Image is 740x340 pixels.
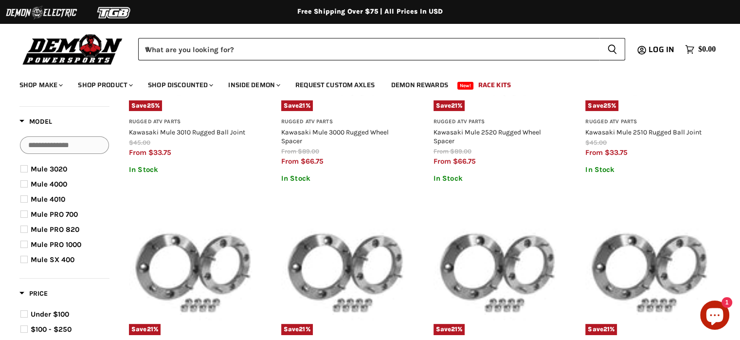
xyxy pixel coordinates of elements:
[19,289,48,298] span: Price
[603,102,611,109] span: 25
[147,102,155,109] span: 25
[605,148,628,157] span: $33.75
[12,75,69,95] a: Shop Make
[19,117,52,129] button: Filter by Model
[433,207,561,335] img: Kawasaki Mule 2020 Rugged Wheel Spacer
[19,117,52,126] span: Model
[281,207,409,335] a: Kawasaki Mule 2030 Rugged Wheel SpacerSave21%
[585,128,702,136] a: Kawasaki Mule 2510 Rugged Ball Joint
[299,325,305,333] span: 21
[129,324,161,335] span: Save %
[78,3,151,22] img: TGB Logo 2
[384,75,455,95] a: Demon Rewards
[31,210,78,219] span: Mule PRO 700
[129,148,146,157] span: from
[281,174,409,183] p: In Stock
[585,100,618,111] span: Save %
[138,38,599,60] input: When autocomplete results are available use up and down arrows to review and enter to select
[585,207,713,335] a: Kawasaki Mule 2010 Rugged Wheel SpacerSave21%
[20,136,109,154] input: Search Options
[281,100,313,111] span: Save %
[585,139,607,146] span: $45.00
[697,301,732,332] inbox-online-store-chat: Shopify online store chat
[299,102,305,109] span: 21
[649,43,674,56] span: Log in
[599,38,625,60] button: Search
[453,157,476,166] span: $66.75
[31,195,65,204] span: Mule 4010
[585,166,713,174] p: In Stock
[19,32,126,66] img: Demon Powersports
[457,82,474,90] span: New!
[129,207,257,335] img: Kawasaki Mule 2500 Rugged Wheel Spacer
[129,166,257,174] p: In Stock
[603,325,610,333] span: 21
[5,3,78,22] img: Demon Electric Logo 2
[141,75,219,95] a: Shop Discounted
[19,289,48,301] button: Filter by Price
[585,148,603,157] span: from
[129,139,150,146] span: $45.00
[433,157,451,166] span: from
[585,324,617,335] span: Save %
[281,324,313,335] span: Save %
[433,148,449,155] span: from
[433,118,561,126] h3: Rugged ATV Parts
[281,207,409,335] img: Kawasaki Mule 2030 Rugged Wheel Spacer
[129,207,257,335] a: Kawasaki Mule 2500 Rugged Wheel SpacerSave21%
[644,45,680,54] a: Log in
[129,118,257,126] h3: Rugged ATV Parts
[31,310,69,319] span: Under $100
[451,325,457,333] span: 21
[31,325,72,334] span: $100 - $250
[680,42,721,57] a: $0.00
[585,207,713,335] img: Kawasaki Mule 2010 Rugged Wheel Spacer
[585,118,713,126] h3: Rugged ATV Parts
[221,75,286,95] a: Inside Demon
[138,38,625,60] form: Product
[301,157,324,166] span: $66.75
[12,71,713,95] ul: Main menu
[433,100,465,111] span: Save %
[433,207,561,335] a: Kawasaki Mule 2020 Rugged Wheel SpacerSave21%
[129,128,245,136] a: Kawasaki Mule 3010 Rugged Ball Joint
[433,324,465,335] span: Save %
[288,75,382,95] a: Request Custom Axles
[451,102,457,109] span: 21
[129,100,162,111] span: Save %
[433,174,561,183] p: In Stock
[71,75,139,95] a: Shop Product
[450,148,471,155] span: $89.00
[433,128,541,145] a: Kawasaki Mule 2520 Rugged Wheel Spacer
[147,325,153,333] span: 21
[298,148,319,155] span: $89.00
[281,157,299,166] span: from
[281,118,409,126] h3: Rugged ATV Parts
[31,240,81,249] span: Mule PRO 1000
[148,148,171,157] span: $33.75
[31,165,67,173] span: Mule 3020
[281,128,389,145] a: Kawasaki Mule 3000 Rugged Wheel Spacer
[31,180,67,189] span: Mule 4000
[281,148,296,155] span: from
[471,75,518,95] a: Race Kits
[698,45,716,54] span: $0.00
[31,225,79,234] span: Mule PRO 820
[31,255,74,264] span: Mule SX 400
